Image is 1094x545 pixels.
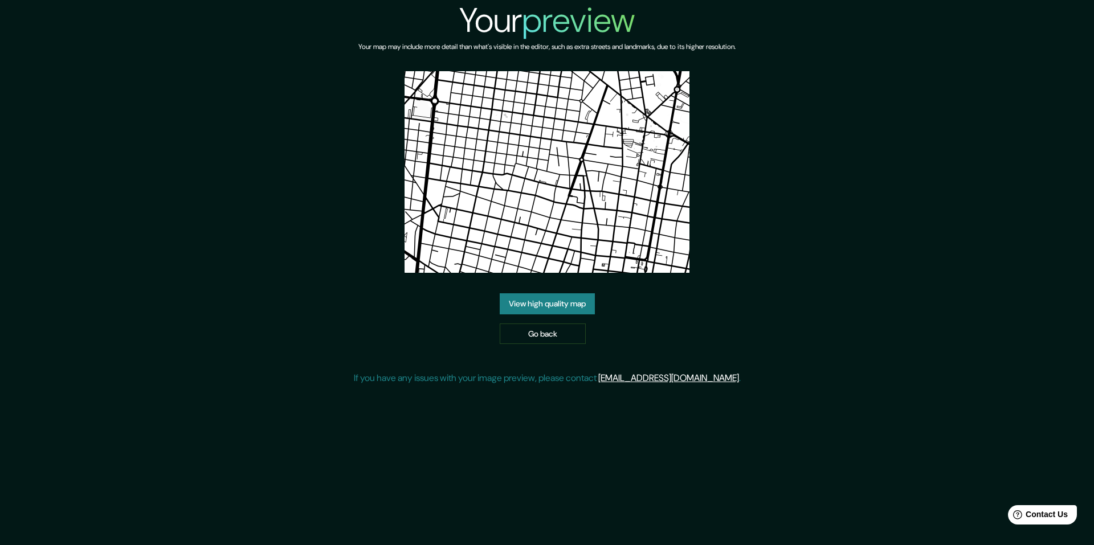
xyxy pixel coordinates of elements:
img: created-map-preview [405,71,689,273]
a: View high quality map [500,293,595,314]
iframe: Help widget launcher [993,501,1081,532]
a: [EMAIL_ADDRESS][DOMAIN_NAME] [598,372,739,384]
a: Go back [500,323,586,345]
h6: Your map may include more detail than what's visible in the editor, such as extra streets and lan... [358,41,736,53]
p: If you have any issues with your image preview, please contact . [354,371,741,385]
